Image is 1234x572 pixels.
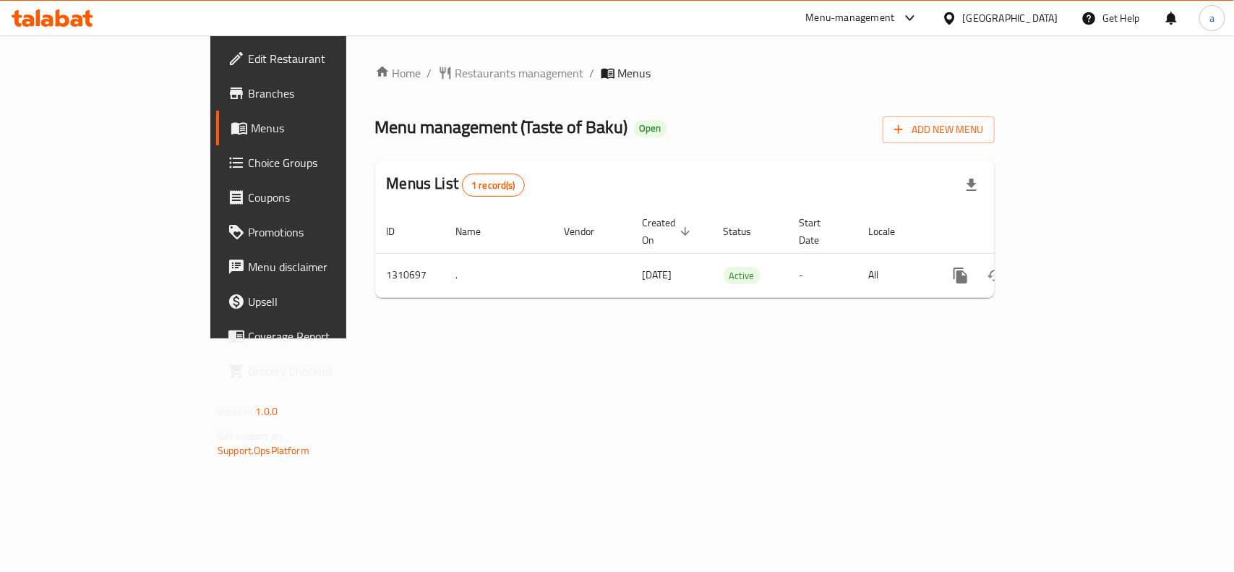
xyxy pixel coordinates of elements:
[248,223,405,241] span: Promotions
[248,293,405,310] span: Upsell
[216,41,416,76] a: Edit Restaurant
[634,120,667,137] div: Open
[643,265,672,284] span: [DATE]
[456,223,500,240] span: Name
[375,64,995,82] nav: breadcrumb
[255,402,278,421] span: 1.0.0
[1209,10,1214,26] span: a
[724,268,760,284] span: Active
[248,328,405,345] span: Coverage Report
[643,214,695,249] span: Created On
[455,64,584,82] span: Restaurants management
[248,189,405,206] span: Coupons
[445,253,553,297] td: .
[590,64,595,82] li: /
[248,362,405,380] span: Grocery Checklist
[218,427,284,445] span: Get support on:
[375,210,1094,298] table: enhanced table
[565,223,614,240] span: Vendor
[218,441,309,460] a: Support.OpsPlatform
[218,402,253,421] span: Version:
[387,223,414,240] span: ID
[788,253,857,297] td: -
[216,76,416,111] a: Branches
[462,174,525,197] div: Total records count
[387,173,525,197] h2: Menus List
[894,121,983,139] span: Add New Menu
[800,214,840,249] span: Start Date
[978,258,1013,293] button: Change Status
[963,10,1058,26] div: [GEOGRAPHIC_DATA]
[216,180,416,215] a: Coupons
[427,64,432,82] li: /
[216,284,416,319] a: Upsell
[954,168,989,202] div: Export file
[724,223,771,240] span: Status
[216,111,416,145] a: Menus
[248,154,405,171] span: Choice Groups
[618,64,651,82] span: Menus
[932,210,1094,254] th: Actions
[216,145,416,180] a: Choice Groups
[463,179,524,192] span: 1 record(s)
[216,354,416,388] a: Grocery Checklist
[375,111,628,143] span: Menu management ( Taste of Baku )
[857,253,932,297] td: All
[943,258,978,293] button: more
[248,258,405,276] span: Menu disclaimer
[216,249,416,284] a: Menu disclaimer
[251,119,405,137] span: Menus
[806,9,895,27] div: Menu-management
[869,223,914,240] span: Locale
[248,50,405,67] span: Edit Restaurant
[634,122,667,135] span: Open
[216,319,416,354] a: Coverage Report
[216,215,416,249] a: Promotions
[883,116,995,143] button: Add New Menu
[248,85,405,102] span: Branches
[438,64,584,82] a: Restaurants management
